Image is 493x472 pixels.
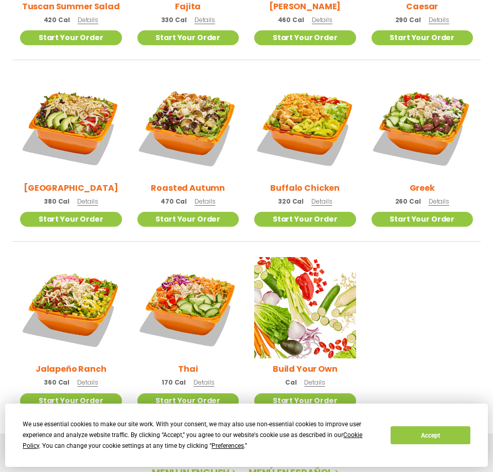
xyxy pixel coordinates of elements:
span: 470 Cal [161,197,187,206]
a: Start Your Order [20,30,122,45]
h2: Buffalo Chicken [270,181,340,194]
h2: Thai [178,362,198,375]
a: Start Your Order [137,212,239,227]
span: Details [78,15,98,24]
img: Product photo for Jalapeño Ranch Salad [20,257,122,359]
h2: [GEOGRAPHIC_DATA] [24,181,118,194]
span: Details [429,15,449,24]
span: Details [311,197,332,206]
h2: Build Your Own [273,362,338,375]
button: Accept [391,426,470,444]
a: Start Your Order [20,212,122,227]
span: 320 Cal [278,197,304,206]
a: Start Your Order [20,393,122,408]
h2: Greek [410,181,435,194]
div: We use essential cookies to make our site work. With your consent, we may also use non-essential ... [23,419,378,451]
div: Cookie Consent Prompt [5,404,488,467]
a: Start Your Order [254,212,356,227]
span: Details [77,197,98,206]
span: Details [193,378,214,387]
img: Product photo for Build Your Own [254,257,356,359]
h2: Roasted Autumn [151,181,225,194]
span: Details [195,15,215,24]
span: Details [77,378,98,387]
a: Start Your Order [137,30,239,45]
span: Details [429,197,449,206]
span: 460 Cal [278,15,304,25]
img: Product photo for BBQ Ranch Salad [20,76,122,177]
span: 330 Cal [161,15,187,25]
a: Start Your Order [372,30,473,45]
span: 420 Cal [44,15,70,25]
span: 260 Cal [395,197,421,206]
a: Start Your Order [137,393,239,408]
span: Cal [285,378,297,387]
img: Product photo for Roasted Autumn Salad [137,76,239,177]
h2: Jalapeño Ranch [36,362,107,375]
span: 380 Cal [44,197,69,206]
a: Start Your Order [254,30,356,45]
img: Product photo for Greek Salad [372,76,473,177]
a: Start Your Order [372,212,473,227]
span: Details [312,15,332,24]
span: Details [304,378,325,387]
span: 170 Cal [162,378,186,387]
a: Start Your Order [254,393,356,408]
span: 360 Cal [44,378,69,387]
img: Product photo for Thai Salad [137,257,239,359]
img: Product photo for Buffalo Chicken Salad [254,76,356,177]
span: 290 Cal [395,15,421,25]
span: Details [195,197,215,206]
span: Preferences [212,442,244,449]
